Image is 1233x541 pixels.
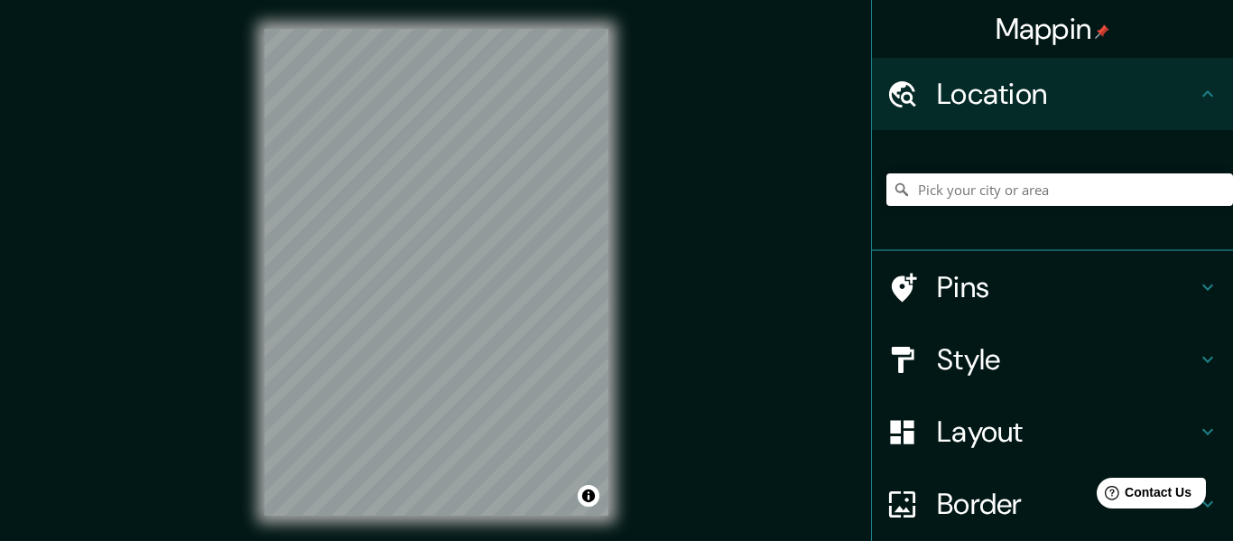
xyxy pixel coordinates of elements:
img: pin-icon.png [1095,24,1109,39]
div: Location [872,58,1233,130]
h4: Location [937,76,1197,112]
div: Border [872,468,1233,540]
div: Layout [872,396,1233,468]
h4: Mappin [996,11,1110,47]
button: Toggle attribution [578,485,599,507]
iframe: Help widget launcher [1072,471,1213,521]
h4: Pins [937,269,1197,305]
input: Pick your city or area [886,173,1233,206]
h4: Border [937,486,1197,522]
div: Pins [872,251,1233,323]
h4: Style [937,341,1197,378]
div: Style [872,323,1233,396]
h4: Layout [937,414,1197,450]
canvas: Map [264,29,608,516]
